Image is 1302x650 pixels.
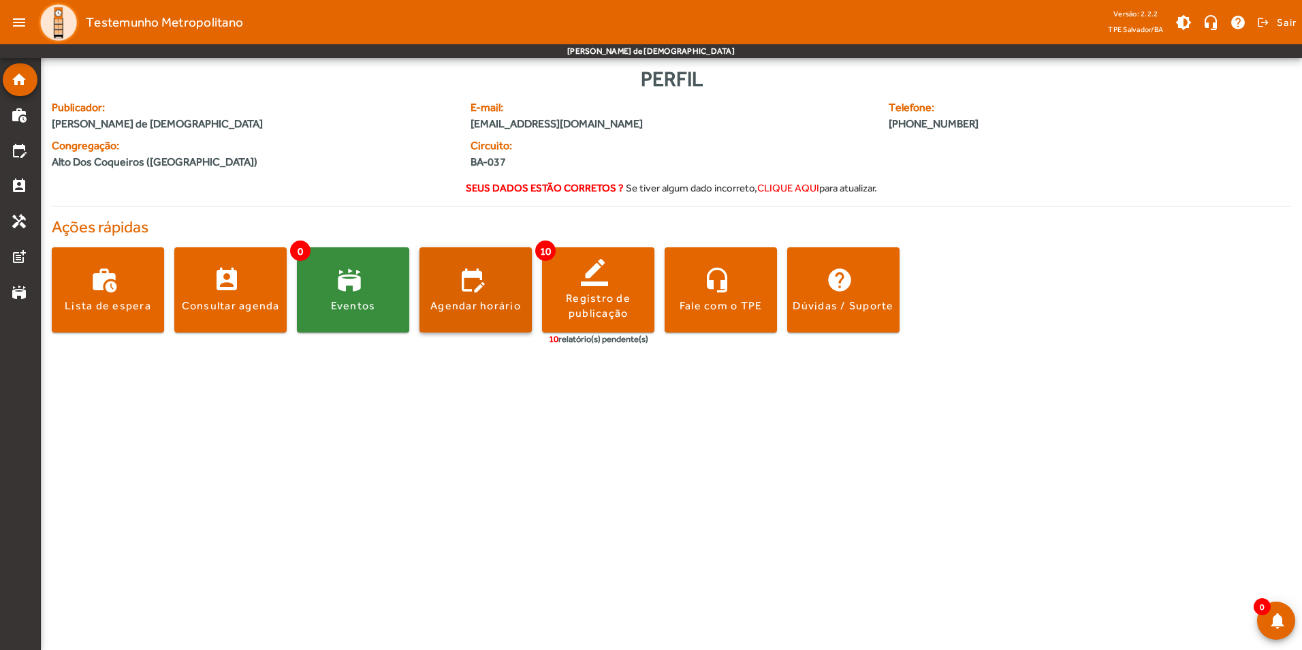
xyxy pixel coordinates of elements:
span: 10 [535,241,556,261]
mat-icon: menu [5,9,33,36]
span: Publicador: [52,99,454,116]
img: Logo TPE [38,2,79,43]
span: E-mail: [471,99,873,116]
span: Telefone: [889,99,1186,116]
span: 10 [549,334,558,344]
span: Testemunho Metropolitano [86,12,243,33]
div: Dúvidas / Suporte [793,298,893,313]
button: Dúvidas / Suporte [787,247,900,332]
strong: Seus dados estão corretos ? [466,182,624,194]
div: Perfil [52,63,1291,94]
mat-icon: edit_calendar [11,142,27,159]
span: [PHONE_NUMBER] [889,116,1186,132]
button: Lista de espera [52,247,164,332]
mat-icon: handyman [11,213,27,230]
div: Fale com o TPE [680,298,763,313]
mat-icon: stadium [11,284,27,300]
span: [PERSON_NAME] de [DEMOGRAPHIC_DATA] [52,116,454,132]
span: 0 [1254,598,1271,615]
mat-icon: work_history [11,107,27,123]
button: Agendar horário [419,247,532,332]
span: Sair [1277,12,1297,33]
span: Circuito: [471,138,663,154]
span: [EMAIL_ADDRESS][DOMAIN_NAME] [471,116,873,132]
span: 0 [290,241,311,261]
span: Se tiver algum dado incorreto, para atualizar. [626,182,877,194]
mat-icon: post_add [11,249,27,265]
span: Alto Dos Coqueiros ([GEOGRAPHIC_DATA]) [52,154,257,170]
h4: Ações rápidas [52,217,1291,237]
button: Registro de publicação [542,247,654,332]
span: Congregação: [52,138,454,154]
button: Consultar agenda [174,247,287,332]
div: Lista de espera [65,298,151,313]
button: Eventos [297,247,409,332]
div: Eventos [331,298,376,313]
span: clique aqui [757,182,819,194]
div: relatório(s) pendente(s) [549,332,648,346]
div: Consultar agenda [182,298,280,313]
mat-icon: perm_contact_calendar [11,178,27,194]
button: Sair [1255,12,1297,33]
span: TPE Salvador/BA [1108,22,1163,36]
a: Testemunho Metropolitano [33,2,243,43]
span: BA-037 [471,154,663,170]
div: Versão: 2.2.2 [1108,5,1163,22]
button: Fale com o TPE [665,247,777,332]
div: Agendar horário [430,298,521,313]
div: Registro de publicação [542,291,654,322]
mat-icon: home [11,72,27,88]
